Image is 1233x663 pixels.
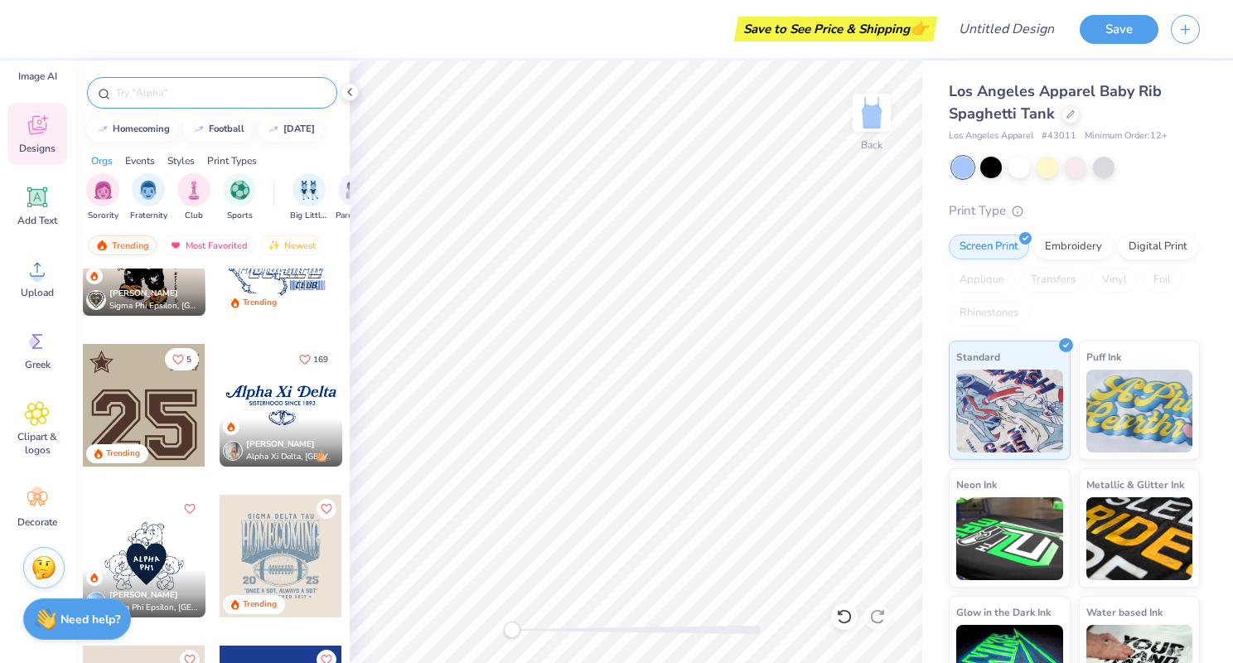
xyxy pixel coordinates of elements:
img: Neon Ink [956,497,1063,580]
div: Print Types [207,153,257,168]
div: halloween [283,124,315,133]
button: Like [180,499,200,519]
span: Parent's Weekend [336,210,374,222]
div: Styles [167,153,195,168]
img: Standard [956,370,1063,452]
button: homecoming [87,117,177,142]
div: Print Type [949,201,1200,220]
div: Orgs [91,153,113,168]
span: Metallic & Glitter Ink [1086,476,1184,493]
span: Club [185,210,203,222]
button: filter button [223,173,256,222]
div: filter for Club [177,173,210,222]
div: filter for Fraternity [130,173,167,222]
div: Back [861,138,882,152]
span: Designs [19,142,56,155]
span: Fraternity [130,210,167,222]
span: [PERSON_NAME] [246,438,315,450]
img: Puff Ink [1086,370,1193,452]
span: Clipart & logos [10,430,65,457]
div: Trending [88,235,157,255]
span: Alpha Xi Delta, [GEOGRAPHIC_DATA][US_STATE] [246,451,336,463]
div: Save to See Price & Shipping [738,17,933,41]
img: newest.gif [268,240,281,251]
img: Sports Image [230,181,249,200]
div: Digital Print [1118,235,1198,259]
span: Big Little Reveal [290,210,328,222]
img: Back [855,96,888,129]
input: Try "Alpha" [114,85,326,101]
div: Screen Print [949,235,1029,259]
span: Los Angeles Apparel [949,129,1033,143]
span: [PERSON_NAME] [109,288,178,299]
span: Upload [21,286,54,299]
span: Neon Ink [956,476,997,493]
span: Image AI [18,70,57,83]
button: Like [165,348,199,370]
button: football [183,117,252,142]
div: homecoming [113,124,170,133]
div: filter for Big Little Reveal [290,173,328,222]
img: Metallic & Glitter Ink [1086,497,1193,580]
span: # 43011 [1042,129,1076,143]
span: Delta Phi Epsilon, [GEOGRAPHIC_DATA][US_STATE] at [GEOGRAPHIC_DATA] [109,602,199,614]
div: Newest [260,235,323,255]
img: Big Little Reveal Image [300,181,318,200]
button: [DATE] [258,117,322,142]
span: Glow in the Dark Ink [956,603,1051,621]
strong: Need help? [60,612,120,627]
span: Sigma Phi Epsilon, [GEOGRAPHIC_DATA][US_STATE] [109,300,199,312]
div: filter for Sorority [86,173,119,222]
span: Los Angeles Apparel Baby Rib Spaghetti Tank [949,81,1162,123]
div: Most Favorited [162,235,255,255]
img: Club Image [185,181,203,200]
img: Fraternity Image [139,181,157,200]
div: football [209,124,244,133]
div: Foil [1143,268,1182,293]
span: Standard [956,348,1000,365]
span: Add Text [17,214,57,227]
div: Rhinestones [949,301,1029,326]
img: trend_line.gif [192,124,205,134]
div: Vinyl [1091,268,1138,293]
button: filter button [130,173,167,222]
button: filter button [290,173,328,222]
button: filter button [336,173,374,222]
button: filter button [86,173,119,222]
div: Trending [243,598,277,611]
img: Sorority Image [94,181,113,200]
div: filter for Parent's Weekend [336,173,374,222]
div: Trending [106,448,140,460]
span: Greek [25,358,51,371]
div: Events [125,153,155,168]
span: Sports [227,210,253,222]
span: Sorority [88,210,118,222]
button: filter button [177,173,210,222]
div: Trending [243,297,277,309]
div: Accessibility label [504,622,520,638]
div: filter for Sports [223,173,256,222]
div: Transfers [1020,268,1086,293]
span: Decorate [17,515,57,529]
button: Save [1080,15,1158,44]
div: Applique [949,268,1015,293]
button: Like [292,348,336,370]
span: [PERSON_NAME] [109,589,178,601]
span: 169 [313,356,328,364]
span: 5 [186,356,191,364]
span: Minimum Order: 12 + [1085,129,1168,143]
img: Parent's Weekend Image [346,181,365,200]
span: 👉 [910,18,928,38]
img: trending.gif [95,240,109,251]
img: trend_line.gif [267,124,280,134]
span: Puff Ink [1086,348,1121,365]
span: Water based Ink [1086,603,1163,621]
img: trend_line.gif [96,124,109,134]
div: Embroidery [1034,235,1113,259]
input: Untitled Design [945,12,1067,46]
img: most_fav.gif [169,240,182,251]
button: Like [317,499,336,519]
